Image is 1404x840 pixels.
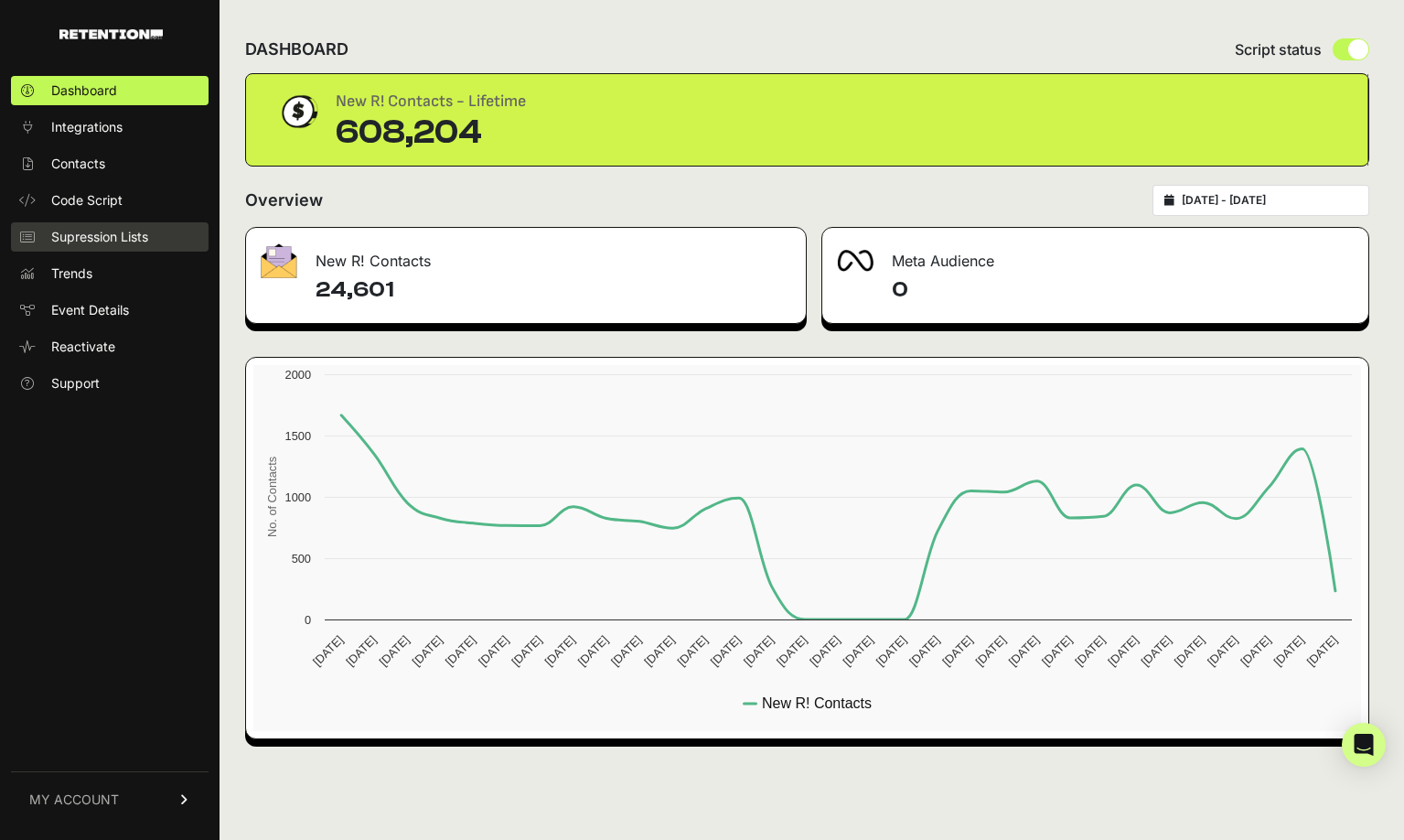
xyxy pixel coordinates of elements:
text: [DATE] [1006,633,1042,669]
a: Code Script [11,186,209,215]
h4: 0 [892,275,1355,305]
a: Support [11,369,209,398]
text: [DATE] [410,633,445,669]
img: Retention.com [59,29,163,39]
text: New R! Contacts [762,695,872,711]
img: fa-meta-2f981b61bb99beabf952f7030308934f19ce035c18b003e963880cc3fabeebb7.png [837,250,873,272]
div: Open Intercom Messenger [1342,723,1386,767]
img: dollar-coin-05c43ed7efb7bc0c12610022525b4bbbb207c7efeef5aecc26f025e68dcafac9.png [275,89,321,135]
span: Integrations [51,118,123,136]
text: [DATE] [542,633,578,669]
span: Supression Lists [51,228,148,246]
div: Meta Audience [822,228,1369,283]
text: [DATE] [1039,633,1075,669]
text: [DATE] [343,633,379,669]
text: No. of Contacts [265,457,279,537]
span: Reactivate [51,338,115,356]
text: [DATE] [376,633,412,669]
span: Contacts [51,155,105,173]
a: Integrations [11,113,209,142]
a: Supression Lists [11,222,209,252]
text: [DATE] [1238,633,1273,669]
text: [DATE] [1304,633,1340,669]
text: [DATE] [1205,633,1240,669]
h2: DASHBOARD [245,37,348,62]
span: Dashboard [51,81,117,100]
text: [DATE] [807,633,842,669]
a: Trends [11,259,209,288]
text: [DATE] [1105,633,1141,669]
text: [DATE] [310,633,346,669]
text: 1000 [285,490,311,504]
text: [DATE] [575,633,611,669]
text: [DATE] [939,633,975,669]
text: [DATE] [774,633,809,669]
text: [DATE] [608,633,644,669]
text: 500 [292,552,311,565]
div: New R! Contacts [246,228,806,283]
a: Event Details [11,296,209,325]
span: Support [51,374,100,393]
span: Trends [51,264,92,283]
h4: 24,601 [316,275,791,305]
span: MY ACCOUNT [29,791,119,809]
text: [DATE] [443,633,478,669]
text: [DATE] [509,633,544,669]
span: Code Script [51,191,123,210]
text: [DATE] [972,633,1008,669]
text: [DATE] [1072,633,1108,669]
text: [DATE] [476,633,511,669]
text: 2000 [285,368,311,382]
div: New R! Contacts - Lifetime [336,89,526,114]
text: 1500 [285,429,311,443]
span: Script status [1235,38,1322,60]
text: [DATE] [841,633,876,669]
h2: Overview [245,188,323,213]
text: [DATE] [674,633,710,669]
a: Reactivate [11,332,209,361]
text: [DATE] [873,633,909,669]
text: [DATE] [1172,633,1207,669]
div: 608,204 [336,114,526,151]
text: [DATE] [1139,633,1174,669]
a: Contacts [11,149,209,178]
text: [DATE] [708,633,744,669]
a: Dashboard [11,76,209,105]
text: [DATE] [641,633,677,669]
text: 0 [305,613,311,627]
text: [DATE] [1271,633,1307,669]
text: [DATE] [906,633,942,669]
img: fa-envelope-19ae18322b30453b285274b1b8af3d052b27d846a4fbe8435d1a52b978f639a2.png [261,243,297,278]
a: MY ACCOUNT [11,771,209,827]
text: [DATE] [741,633,777,669]
span: Event Details [51,301,129,319]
